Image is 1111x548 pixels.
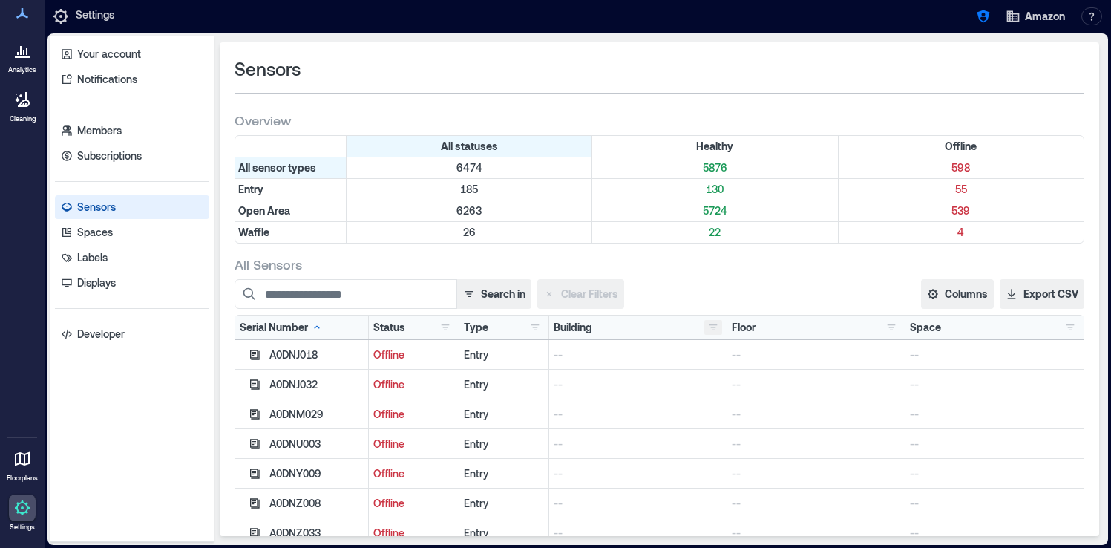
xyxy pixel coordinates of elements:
[373,407,454,422] p: Offline
[464,526,545,541] div: Entry
[910,377,1079,392] p: --
[554,496,722,511] p: --
[235,255,302,273] span: All Sensors
[732,526,900,541] p: --
[10,523,35,532] p: Settings
[373,437,454,451] p: Offline
[235,222,347,243] div: Filter by Type: Waffle
[910,407,1079,422] p: --
[235,200,347,221] div: Filter by Type: Open Area
[55,68,209,91] a: Notifications
[373,348,454,362] p: Offline
[464,407,545,422] div: Entry
[842,203,1081,218] p: 539
[4,490,40,536] a: Settings
[76,7,114,25] p: Settings
[839,200,1084,221] div: Filter by Type: Open Area & Status: Offline
[910,496,1079,511] p: --
[910,348,1079,362] p: --
[350,160,589,175] p: 6474
[269,466,364,481] div: A0DNY009
[269,348,364,362] div: A0DNJ018
[373,496,454,511] p: Offline
[1025,9,1065,24] span: Amazon
[10,114,36,123] p: Cleaning
[55,322,209,346] a: Developer
[464,348,545,362] div: Entry
[921,279,994,309] button: Columns
[77,200,116,215] p: Sensors
[592,222,838,243] div: Filter by Type: Waffle & Status: Healthy
[235,179,347,200] div: Filter by Type: Entry
[8,65,36,74] p: Analytics
[77,327,125,342] p: Developer
[77,149,142,163] p: Subscriptions
[55,119,209,143] a: Members
[910,320,941,335] div: Space
[347,136,592,157] div: All statuses
[55,221,209,244] a: Spaces
[350,203,589,218] p: 6263
[595,182,834,197] p: 130
[554,377,722,392] p: --
[4,33,41,79] a: Analytics
[732,466,900,481] p: --
[373,466,454,481] p: Offline
[4,82,41,128] a: Cleaning
[554,348,722,362] p: --
[732,437,900,451] p: --
[464,466,545,481] div: Entry
[373,377,454,392] p: Offline
[55,271,209,295] a: Displays
[269,377,364,392] div: A0DNJ032
[595,225,834,240] p: 22
[595,160,834,175] p: 5876
[464,437,545,451] div: Entry
[7,474,38,483] p: Floorplans
[456,279,531,309] button: Search in
[55,195,209,219] a: Sensors
[910,437,1079,451] p: --
[554,437,722,451] p: --
[554,320,592,335] div: Building
[55,42,209,66] a: Your account
[77,47,141,62] p: Your account
[373,320,405,335] div: Status
[77,123,122,138] p: Members
[592,200,838,221] div: Filter by Type: Open Area & Status: Healthy
[464,496,545,511] div: Entry
[350,182,589,197] p: 185
[77,275,116,290] p: Displays
[55,246,209,270] a: Labels
[269,437,364,451] div: A0DNU003
[732,348,900,362] p: --
[235,157,347,178] div: All sensor types
[373,526,454,541] p: Offline
[269,407,364,422] div: A0DNM029
[235,111,291,129] span: Overview
[554,407,722,422] p: --
[732,377,900,392] p: --
[910,526,1079,541] p: --
[1000,279,1084,309] button: Export CSV
[554,526,722,541] p: --
[77,250,108,265] p: Labels
[839,179,1084,200] div: Filter by Type: Entry & Status: Offline
[910,466,1079,481] p: --
[554,466,722,481] p: --
[732,320,756,335] div: Floor
[842,182,1081,197] p: 55
[77,225,113,240] p: Spaces
[77,72,137,87] p: Notifications
[464,377,545,392] div: Entry
[732,407,900,422] p: --
[1001,4,1069,28] button: Amazon
[269,526,364,541] div: A0DNZ033
[350,225,589,240] p: 26
[839,222,1084,243] div: Filter by Type: Waffle & Status: Offline
[235,57,301,81] span: Sensors
[240,320,323,335] div: Serial Number
[592,136,838,157] div: Filter by Status: Healthy
[2,441,42,487] a: Floorplans
[537,279,624,309] button: Clear Filters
